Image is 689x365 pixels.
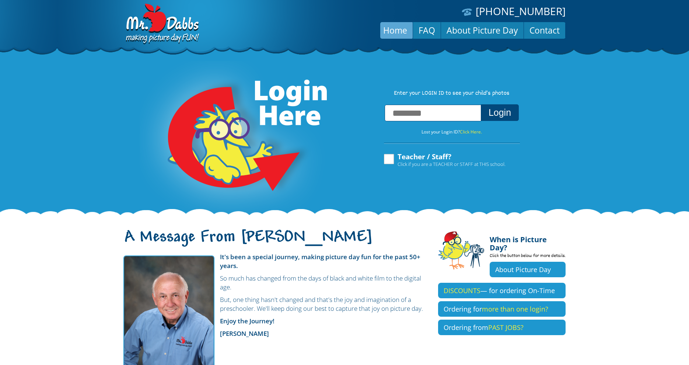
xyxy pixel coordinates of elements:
a: Click Here. [460,129,482,135]
a: DISCOUNTS— for ordering On-Time [438,283,566,298]
a: FAQ [413,21,441,39]
span: DISCOUNTS [444,286,480,295]
p: Lost your Login ID? [376,128,527,136]
img: Dabbs Company [123,4,200,45]
span: Click if you are a TEACHER or STAFF at THIS school. [398,160,506,168]
label: Teacher / Staff? [383,153,506,167]
a: About Picture Day [490,262,566,277]
h4: When is Picture Day? [490,231,566,252]
img: Login Here [140,61,328,216]
strong: Enjoy the Journey! [220,317,274,325]
p: Enter your LOGIN ID to see your child’s photos [376,90,527,98]
a: Ordering fromPAST JOBS? [438,320,566,335]
a: Ordering formore than one login? [438,301,566,317]
h1: A Message From [PERSON_NAME] [123,234,427,250]
span: PAST JOBS? [488,323,524,332]
strong: [PERSON_NAME] [220,329,269,338]
a: Home [378,21,413,39]
button: Login [481,104,519,121]
strong: It's been a special journey, making picture day fun for the past 50+ years. [220,253,420,270]
p: So much has changed from the days of black and white film to the digital age. [123,274,427,292]
p: But, one thing hasn't changed and that's the joy and imagination of a preschooler. We'll keep doi... [123,295,427,313]
a: [PHONE_NUMBER] [476,4,566,18]
a: Contact [524,21,565,39]
a: About Picture Day [441,21,524,39]
span: more than one login? [482,305,548,313]
p: Click the button below for more details. [490,252,566,262]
